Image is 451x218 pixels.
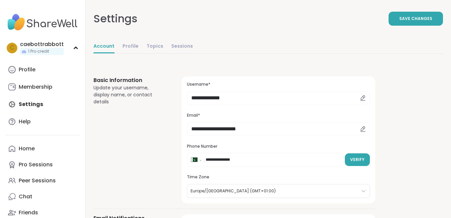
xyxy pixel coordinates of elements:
a: Sessions [171,40,193,53]
div: Profile [19,66,35,73]
h3: Phone Number [187,144,370,149]
div: Chat [19,193,32,200]
button: Save Changes [389,12,443,26]
span: 1 Pro credit [28,49,49,54]
div: caebottrabbott [20,41,64,48]
div: Peer Sessions [19,177,56,184]
a: Peer Sessions [5,173,80,189]
a: Profile [5,62,80,78]
a: Account [93,40,115,53]
div: Update your username, display name, or contact details [93,84,166,105]
h3: Basic Information [93,76,166,84]
div: Home [19,145,35,152]
div: Settings [93,11,138,27]
a: Topics [147,40,163,53]
div: Membership [19,83,52,91]
h3: Time Zone [187,174,370,180]
img: ShareWell Nav Logo [5,11,80,34]
span: Verify [350,157,365,163]
a: Pro Sessions [5,157,80,173]
span: c [10,44,14,52]
div: Help [19,118,31,125]
a: Membership [5,79,80,95]
a: Home [5,141,80,157]
a: Help [5,114,80,130]
div: Friends [19,209,38,216]
button: Verify [345,153,370,166]
span: Save Changes [399,16,432,22]
div: Pro Sessions [19,161,53,168]
h3: Email* [187,113,370,118]
h3: Username* [187,82,370,87]
a: Profile [123,40,139,53]
a: Chat [5,189,80,205]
